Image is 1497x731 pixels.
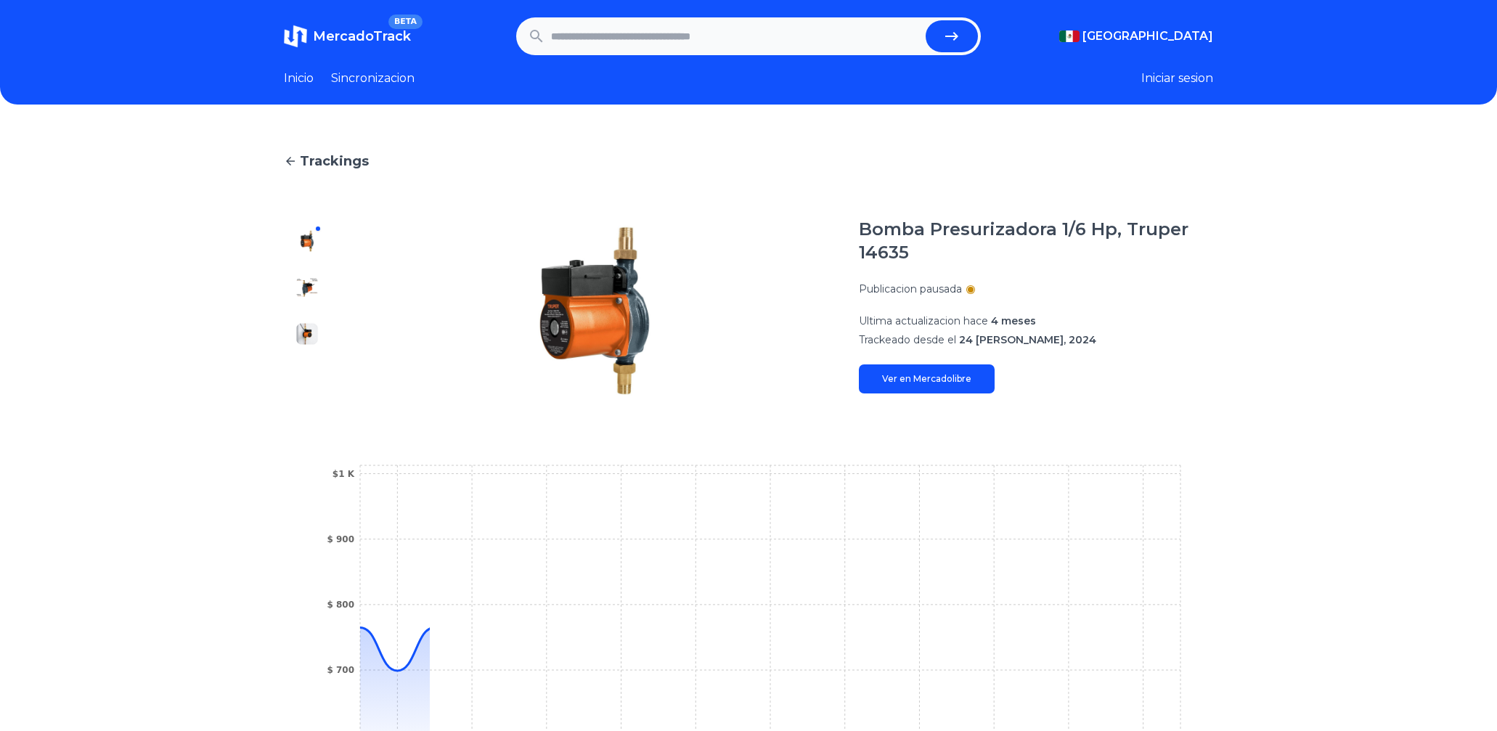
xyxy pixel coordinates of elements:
button: Iniciar sesion [1141,70,1213,87]
span: MercadoTrack [313,28,411,44]
img: Mexico [1059,30,1080,42]
span: Ultima actualizacion hace [859,314,988,327]
tspan: $1 K [333,469,355,479]
span: Trackeado desde el [859,333,956,346]
img: MercadoTrack [284,25,307,48]
span: BETA [388,15,423,29]
a: Trackings [284,151,1213,171]
img: Bomba Presurizadora 1/6 Hp, Truper 14635 [295,369,319,392]
a: MercadoTrackBETA [284,25,411,48]
span: 4 meses [991,314,1036,327]
button: [GEOGRAPHIC_DATA] [1059,28,1213,45]
span: Trackings [300,151,369,171]
p: Publicacion pausada [859,282,962,296]
tspan: $ 800 [327,600,354,610]
tspan: $ 900 [327,534,354,544]
img: Bomba Presurizadora 1/6 Hp, Truper 14635 [295,229,319,253]
a: Sincronizacion [331,70,415,87]
a: Inicio [284,70,314,87]
span: 24 [PERSON_NAME], 2024 [959,333,1096,346]
img: Bomba Presurizadora 1/6 Hp, Truper 14635 [295,322,319,346]
img: Bomba Presurizadora 1/6 Hp, Truper 14635 [359,218,830,404]
h1: Bomba Presurizadora 1/6 Hp, Truper 14635 [859,218,1213,264]
span: [GEOGRAPHIC_DATA] [1082,28,1213,45]
a: Ver en Mercadolibre [859,364,995,393]
tspan: $ 700 [327,665,354,675]
img: Bomba Presurizadora 1/6 Hp, Truper 14635 [295,276,319,299]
